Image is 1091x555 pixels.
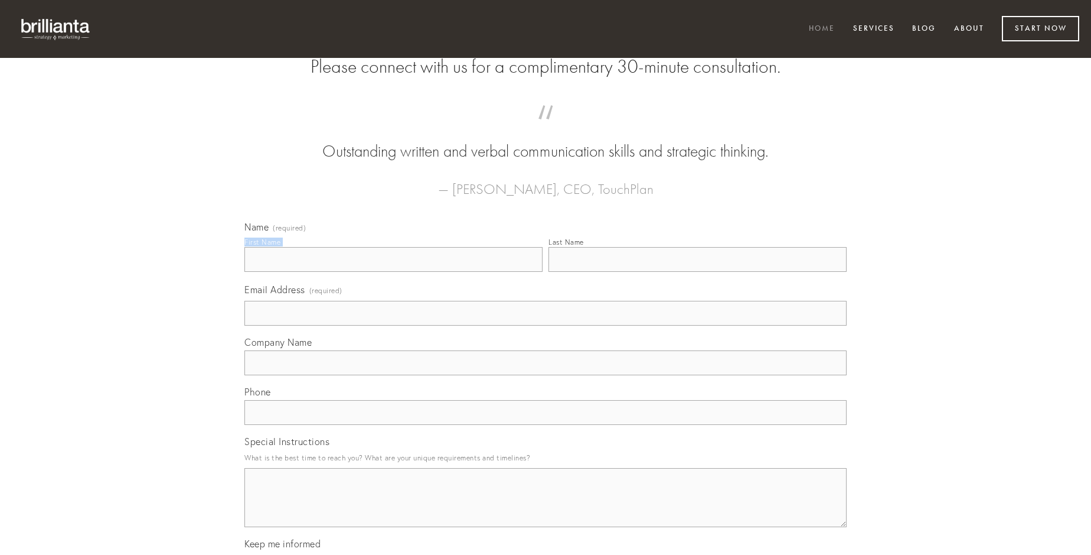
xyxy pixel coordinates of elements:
[801,20,842,39] a: Home
[244,450,847,466] p: What is the best time to reach you? What are your unique requirements and timelines?
[309,283,342,298] span: (required)
[1002,16,1079,41] a: Start Now
[548,238,584,246] div: Last Name
[946,20,992,39] a: About
[904,20,943,39] a: Blog
[244,436,329,447] span: Special Instructions
[263,163,828,201] figcaption: — [PERSON_NAME], CEO, TouchPlan
[263,117,828,163] blockquote: Outstanding written and verbal communication skills and strategic thinking.
[244,386,271,398] span: Phone
[263,117,828,140] span: “
[244,238,280,246] div: First Name
[273,225,306,232] span: (required)
[244,284,305,296] span: Email Address
[244,336,312,348] span: Company Name
[244,56,847,78] h2: Please connect with us for a complimentary 30-minute consultation.
[12,12,100,46] img: brillianta - research, strategy, marketing
[845,20,902,39] a: Services
[244,538,321,550] span: Keep me informed
[244,221,269,233] span: Name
